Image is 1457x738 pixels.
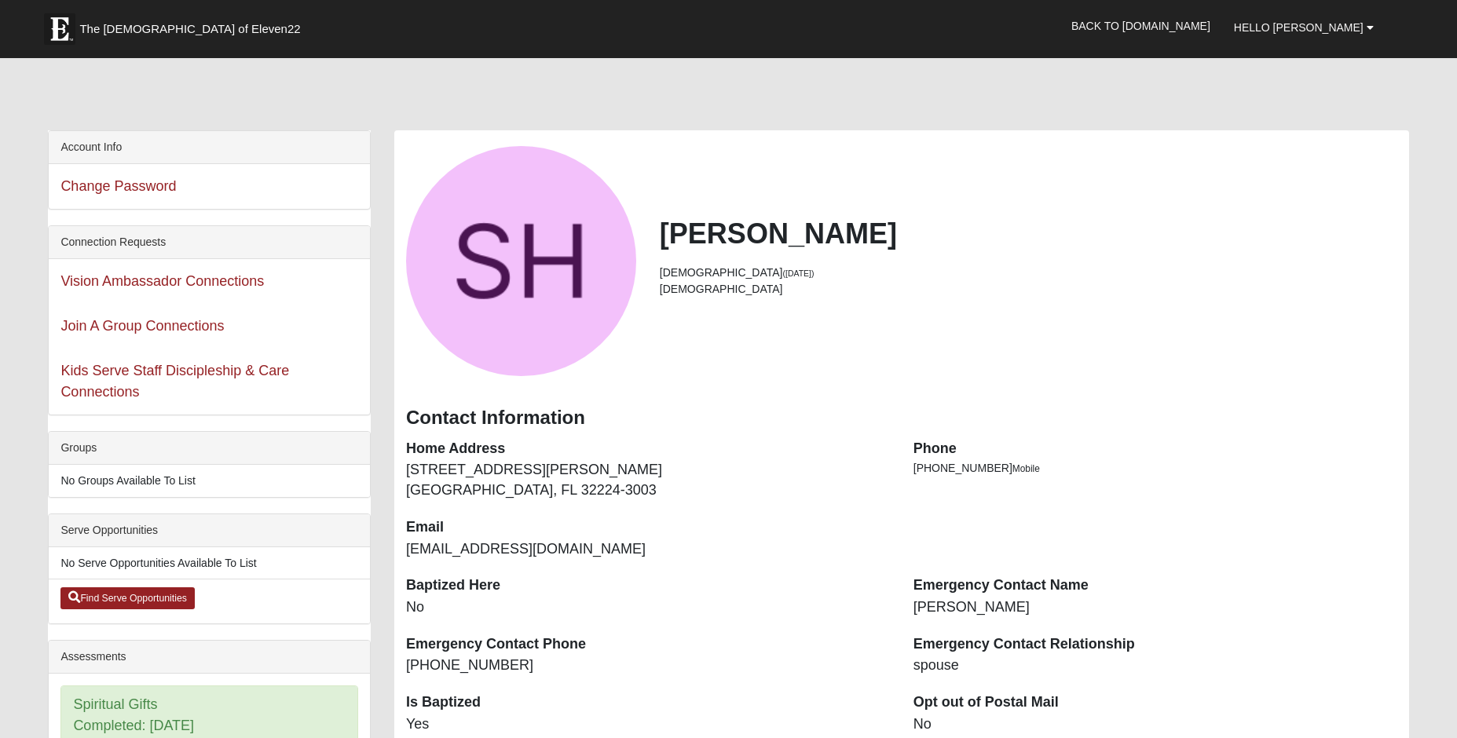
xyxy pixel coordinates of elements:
a: Vision Ambassador Connections [60,273,264,289]
dt: Is Baptized [406,692,890,713]
dd: spouse [913,656,1397,676]
div: Connection Requests [49,226,370,259]
dd: [EMAIL_ADDRESS][DOMAIN_NAME] [406,539,890,560]
dt: Emergency Contact Name [913,575,1397,596]
dd: Yes [406,714,890,735]
a: Back to [DOMAIN_NAME] [1060,6,1222,46]
a: Change Password [60,178,176,194]
dd: [PHONE_NUMBER] [406,656,890,676]
span: Mobile [1012,463,1040,474]
div: Account Info [49,131,370,164]
h3: Contact Information [406,407,1397,429]
dd: [PERSON_NAME] [913,597,1397,618]
small: ([DATE]) [782,269,814,278]
li: No Groups Available To List [49,465,370,497]
img: Eleven22 logo [44,13,75,45]
li: No Serve Opportunities Available To List [49,547,370,579]
dd: No [913,714,1397,735]
dt: Emergency Contact Phone [406,634,890,655]
span: The [DEMOGRAPHIC_DATA] of Eleven22 [79,21,300,37]
dt: Email [406,517,890,538]
dt: Opt out of Postal Mail [913,692,1397,713]
dt: Baptized Here [406,575,890,596]
dt: Phone [913,439,1397,459]
dd: No [406,597,890,618]
dt: Emergency Contact Relationship [913,634,1397,655]
a: Hello [PERSON_NAME] [1222,8,1386,47]
div: Assessments [49,641,370,674]
div: Groups [49,432,370,465]
span: Hello [PERSON_NAME] [1234,21,1364,34]
a: The [DEMOGRAPHIC_DATA] of Eleven22 [36,5,350,45]
li: [DEMOGRAPHIC_DATA] [660,281,1397,298]
a: Join A Group Connections [60,318,224,334]
li: [DEMOGRAPHIC_DATA] [660,265,1397,281]
li: [PHONE_NUMBER] [913,460,1397,477]
dt: Home Address [406,439,890,459]
dd: [STREET_ADDRESS][PERSON_NAME] [GEOGRAPHIC_DATA], FL 32224-3003 [406,460,890,500]
a: Kids Serve Staff Discipleship & Care Connections [60,363,289,400]
a: View Fullsize Photo [406,146,636,376]
h2: [PERSON_NAME] [660,217,1397,250]
a: Find Serve Opportunities [60,587,195,609]
div: Serve Opportunities [49,514,370,547]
